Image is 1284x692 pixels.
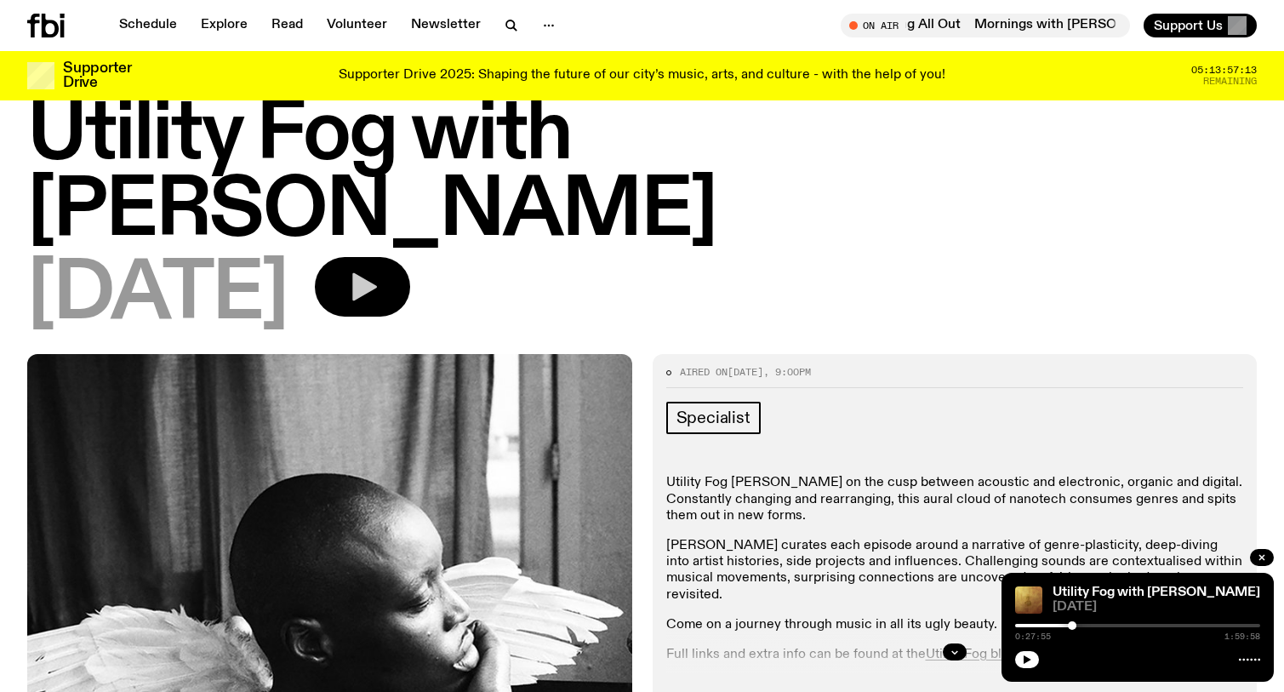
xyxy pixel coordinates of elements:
[1053,586,1260,599] a: Utility Fog with [PERSON_NAME]
[63,61,131,90] h3: Supporter Drive
[401,14,491,37] a: Newsletter
[728,365,763,379] span: [DATE]
[666,617,1244,633] p: Come on a journey through music in all its ugly beauty.
[1191,66,1257,75] span: 05:13:57:13
[1154,18,1223,33] span: Support Us
[191,14,258,37] a: Explore
[261,14,313,37] a: Read
[666,538,1244,603] p: [PERSON_NAME] curates each episode around a narrative of genre-plasticity, deep-diving into artis...
[676,409,750,427] span: Specialist
[1224,632,1260,641] span: 1:59:58
[27,257,288,334] span: [DATE]
[1015,586,1042,614] img: Cover for EYDN's single "Gold"
[317,14,397,37] a: Volunteer
[1203,77,1257,86] span: Remaining
[666,402,761,434] a: Specialist
[1015,632,1051,641] span: 0:27:55
[1144,14,1257,37] button: Support Us
[680,365,728,379] span: Aired on
[666,475,1244,524] p: Utility Fog [PERSON_NAME] on the cusp between acoustic and electronic, organic and digital. Const...
[841,14,1130,37] button: On AirMornings with [PERSON_NAME] / going All OutMornings with [PERSON_NAME] / going All Out
[763,365,811,379] span: , 9:00pm
[27,97,1257,250] h1: Utility Fog with [PERSON_NAME]
[339,68,945,83] p: Supporter Drive 2025: Shaping the future of our city’s music, arts, and culture - with the help o...
[1053,601,1260,614] span: [DATE]
[109,14,187,37] a: Schedule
